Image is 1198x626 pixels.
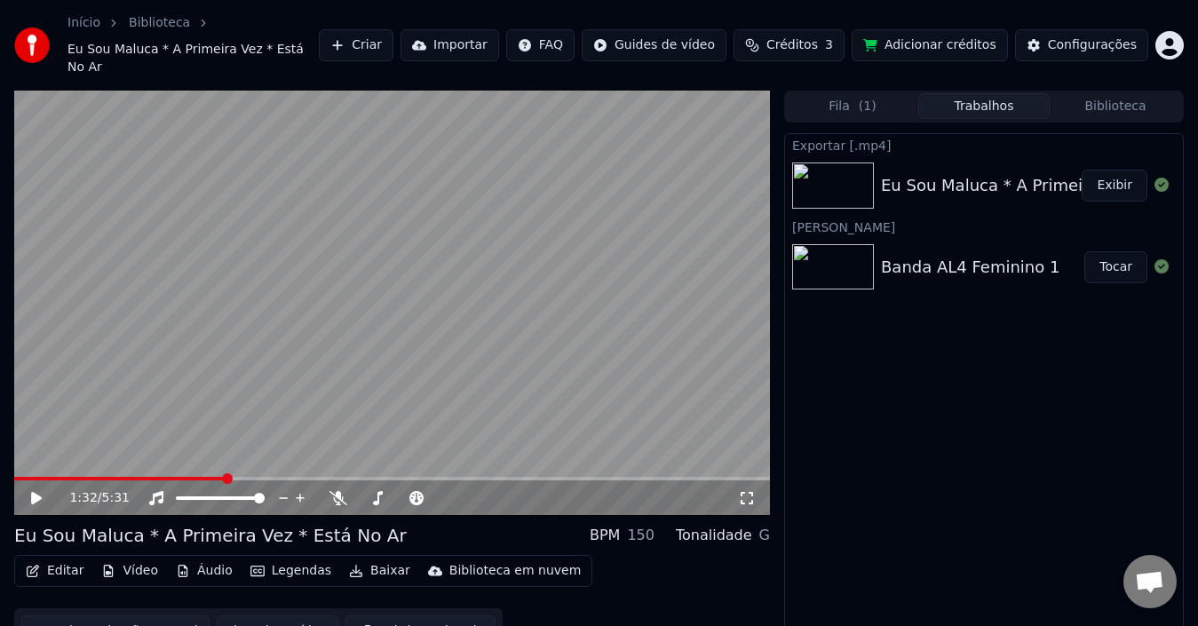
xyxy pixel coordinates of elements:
div: [PERSON_NAME] [785,216,1183,237]
div: Eu Sou Maluca * A Primeira Vez * Está No Ar [14,523,407,548]
button: Biblioteca [1050,93,1181,119]
div: Tonalidade [676,525,752,546]
span: ( 1 ) [859,98,877,115]
a: Biblioteca [129,14,190,32]
span: Créditos [766,36,818,54]
span: 1:32 [69,489,97,507]
span: Eu Sou Maluca * A Primeira Vez * Está No Ar [67,41,319,76]
nav: breadcrumb [67,14,319,76]
button: Importar [401,29,499,61]
button: Trabalhos [918,93,1050,119]
button: Editar [19,559,91,583]
button: Tocar [1084,251,1147,283]
div: / [69,489,112,507]
button: FAQ [506,29,575,61]
div: BPM [590,525,620,546]
div: G [759,525,770,546]
div: Exportar [.mp4] [785,134,1183,155]
span: 3 [825,36,833,54]
a: Bate-papo aberto [1123,555,1177,608]
div: Biblioteca em nuvem [449,562,582,580]
button: Fila [787,93,918,119]
span: 5:31 [102,489,130,507]
button: Guides de vídeo [582,29,726,61]
div: Configurações [1048,36,1137,54]
img: youka [14,28,50,63]
button: Criar [319,29,393,61]
button: Adicionar créditos [852,29,1008,61]
button: Áudio [169,559,240,583]
div: 150 [627,525,655,546]
button: Créditos3 [734,29,845,61]
div: Banda AL4 Feminino 1 [881,255,1059,280]
button: Configurações [1015,29,1148,61]
a: Início [67,14,100,32]
button: Legendas [243,559,338,583]
button: Exibir [1082,170,1147,202]
button: Vídeo [94,559,165,583]
button: Baixar [342,559,417,583]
